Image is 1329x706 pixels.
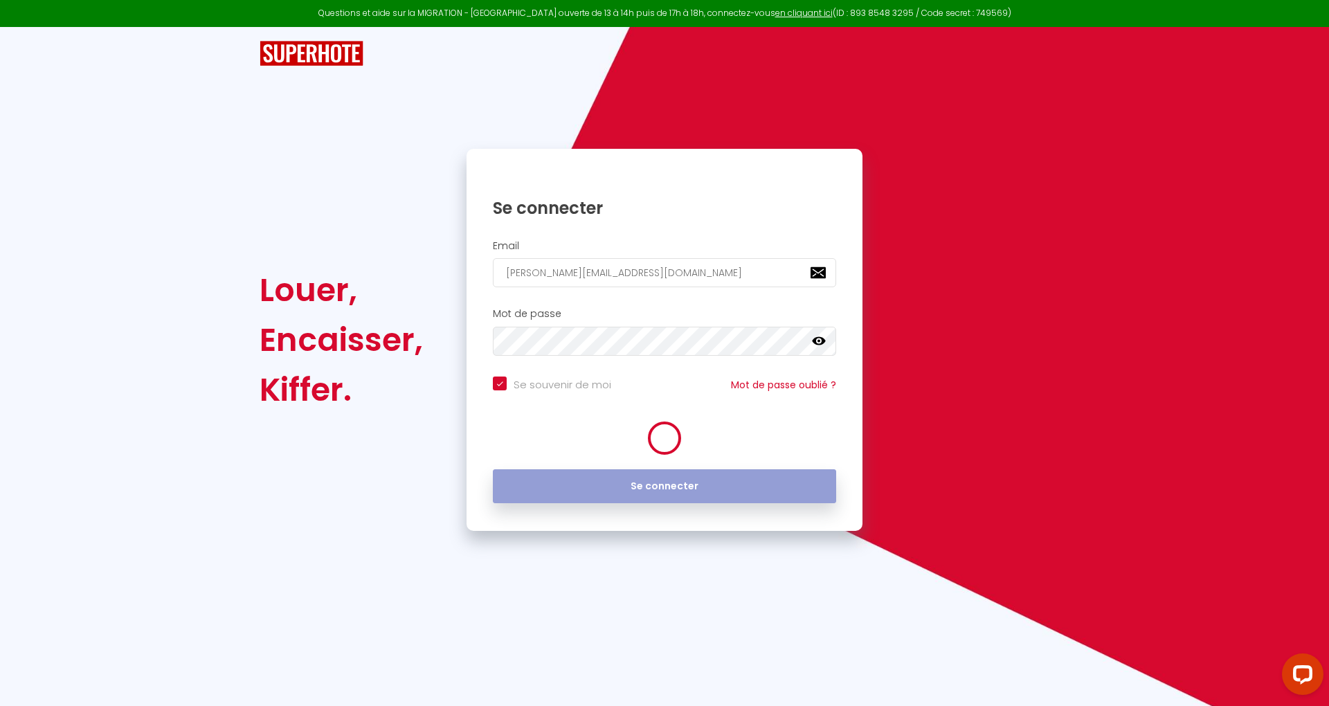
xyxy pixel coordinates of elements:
[775,7,833,19] a: en cliquant ici
[493,258,836,287] input: Ton Email
[493,197,836,219] h1: Se connecter
[493,469,836,504] button: Se connecter
[493,240,836,252] h2: Email
[260,315,423,365] div: Encaisser,
[260,41,363,66] img: SuperHote logo
[731,378,836,392] a: Mot de passe oublié ?
[260,265,423,315] div: Louer,
[1271,648,1329,706] iframe: LiveChat chat widget
[493,308,836,320] h2: Mot de passe
[260,365,423,415] div: Kiffer.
